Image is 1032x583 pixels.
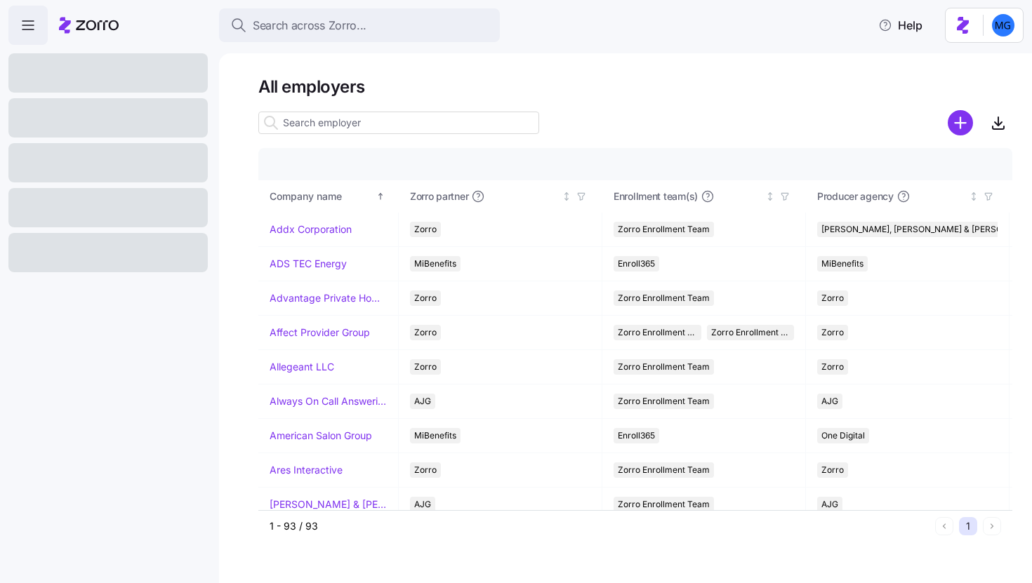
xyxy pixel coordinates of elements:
img: 61c362f0e1d336c60eacb74ec9823875 [992,14,1014,36]
th: Enrollment team(s)Not sorted [602,180,806,213]
span: Help [878,17,922,34]
button: Next page [983,517,1001,535]
input: Search employer [258,112,539,134]
span: Search across Zorro... [253,17,366,34]
span: Zorro [821,325,844,340]
span: AJG [414,497,431,512]
button: Previous page [935,517,953,535]
div: Not sorted [562,192,571,201]
span: MiBenefits [821,256,864,272]
a: Affect Provider Group [270,326,370,340]
div: Not sorted [969,192,979,201]
span: MiBenefits [414,256,456,272]
span: Enroll365 [618,256,655,272]
span: MiBenefits [414,428,456,443]
div: 1 - 93 / 93 [270,519,930,533]
span: Zorro [414,290,437,306]
span: Zorro Enrollment Team [618,462,710,478]
th: Zorro partnerNot sorted [399,180,602,213]
span: AJG [414,394,431,409]
svg: add icon [948,110,973,135]
span: Zorro partner [410,189,468,203]
span: Zorro [414,359,437,375]
th: Producer agencyNot sorted [806,180,1010,213]
button: Help [867,11,934,39]
span: Zorro Enrollment Team [618,325,697,340]
a: Advantage Private Home Care [270,291,387,305]
a: Always On Call Answering Service [270,394,387,408]
span: Zorro Enrollment Team [618,290,710,306]
div: Sorted ascending [376,192,385,201]
span: Zorro [821,359,844,375]
span: Enrollment team(s) [614,189,698,203]
span: One Digital [821,428,865,443]
a: Allegeant LLC [270,360,334,374]
span: Zorro Enrollment Team [618,394,710,409]
button: 1 [959,517,977,535]
a: ADS TEC Energy [270,257,347,271]
span: Zorro Enrollment Team [618,359,710,375]
span: AJG [821,497,838,512]
span: Zorro Enrollment Experts [711,325,790,340]
a: American Salon Group [270,429,372,443]
span: Zorro [821,462,844,478]
div: Company name [270,189,373,204]
a: [PERSON_NAME] & [PERSON_NAME]'s [270,497,387,511]
span: Zorro [821,290,844,306]
span: Zorro Enrollment Team [618,497,710,512]
a: Ares Interactive [270,463,343,477]
th: Company nameSorted ascending [258,180,399,213]
span: Zorro [414,222,437,237]
a: Addx Corporation [270,222,352,236]
span: Enroll365 [618,428,655,443]
span: Producer agency [817,189,894,203]
h1: All employers [258,76,1012,98]
span: Zorro [414,462,437,478]
span: Zorro [414,325,437,340]
div: Not sorted [765,192,775,201]
span: Zorro Enrollment Team [618,222,710,237]
span: AJG [821,394,838,409]
button: Search across Zorro... [219,8,500,42]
